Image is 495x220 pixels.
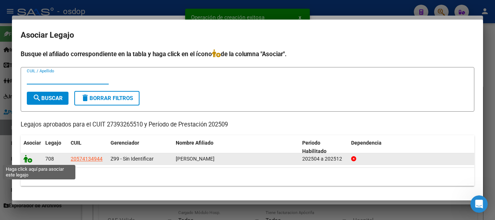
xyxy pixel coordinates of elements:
span: Periodo Habilitado [302,140,326,154]
span: 708 [45,156,54,162]
div: 1 registros [21,168,474,186]
mat-icon: search [33,94,41,102]
span: 20574134944 [71,156,103,162]
span: Buscar [33,95,63,101]
span: LUGO JUAN MANUEL [176,156,215,162]
span: Legajo [45,140,61,146]
datatable-header-cell: Nombre Afiliado [173,135,299,159]
h4: Busque el afiliado correspondiente en la tabla y haga click en el ícono de la columna "Asociar". [21,49,474,59]
p: Legajos aprobados para el CUIT 27393265510 y Período de Prestación 202509 [21,120,474,129]
iframe: Intercom live chat [470,195,488,213]
div: 202504 a 202512 [302,155,345,163]
datatable-header-cell: Periodo Habilitado [299,135,348,159]
span: CUIL [71,140,82,146]
datatable-header-cell: CUIL [68,135,108,159]
mat-icon: delete [81,94,90,102]
span: Gerenciador [111,140,139,146]
span: Nombre Afiliado [176,140,213,146]
datatable-header-cell: Gerenciador [108,135,173,159]
h2: Asociar Legajo [21,28,474,42]
span: Z99 - Sin Identificar [111,156,154,162]
datatable-header-cell: Legajo [42,135,68,159]
span: Asociar [24,140,41,146]
span: Borrar Filtros [81,95,133,101]
datatable-header-cell: Asociar [21,135,42,159]
span: Dependencia [351,140,382,146]
button: Buscar [27,92,68,105]
datatable-header-cell: Dependencia [348,135,475,159]
button: Borrar Filtros [74,91,140,105]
